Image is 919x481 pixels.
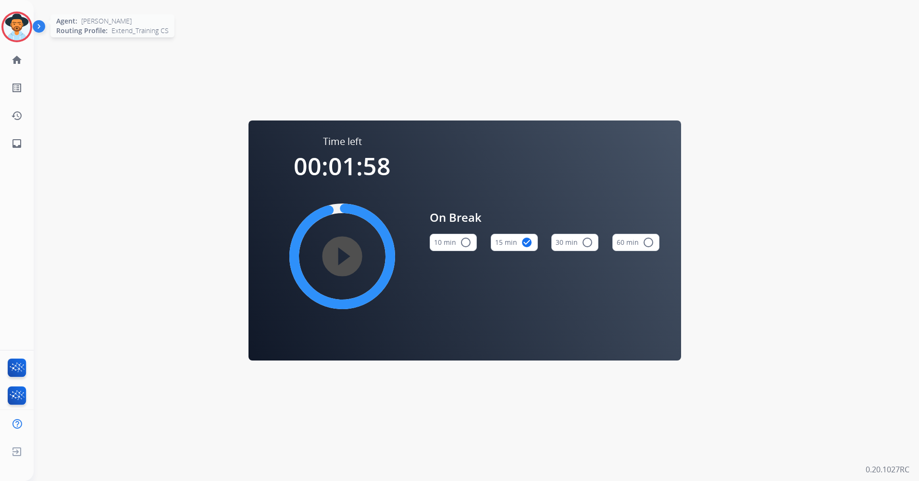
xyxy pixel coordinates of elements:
span: Agent: [56,16,77,26]
button: 60 min [612,234,659,251]
mat-icon: inbox [11,138,23,149]
span: [PERSON_NAME] [81,16,132,26]
span: Routing Profile: [56,26,108,36]
p: 0.20.1027RC [866,464,909,475]
button: 30 min [551,234,598,251]
span: 00:01:58 [294,150,391,182]
mat-icon: radio_button_unchecked [643,237,654,248]
mat-icon: radio_button_unchecked [460,237,472,248]
button: 15 min [491,234,538,251]
span: On Break [430,209,659,226]
button: 10 min [430,234,477,251]
mat-icon: home [11,54,23,66]
span: Extend_Training CS [112,26,169,36]
img: avatar [3,13,30,40]
span: Time left [323,135,362,148]
mat-icon: play_circle_filled [336,251,348,262]
mat-icon: radio_button_unchecked [582,237,593,248]
mat-icon: check_circle [521,237,533,248]
mat-icon: history [11,110,23,121]
mat-icon: list_alt [11,82,23,94]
